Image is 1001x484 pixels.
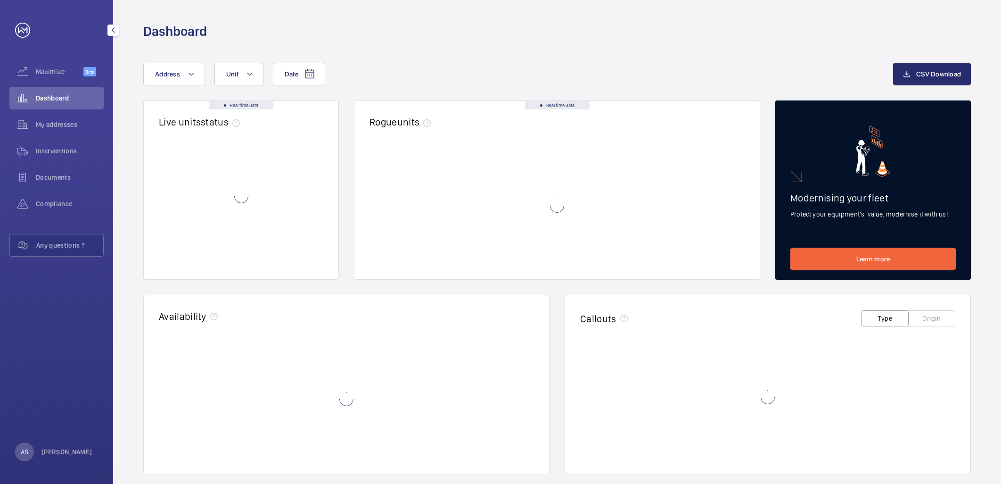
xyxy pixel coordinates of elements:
[159,116,244,128] h2: Live units
[397,116,435,128] span: units
[36,120,104,129] span: My addresses
[893,63,971,85] button: CSV Download
[862,310,909,326] button: Type
[36,93,104,103] span: Dashboard
[908,310,955,326] button: Origin
[143,23,207,40] h1: Dashboard
[36,173,104,182] span: Documents
[36,67,83,76] span: Maximize
[369,116,435,128] h2: Rogue
[525,101,590,109] div: Real time data
[41,447,92,457] p: [PERSON_NAME]
[790,209,956,219] p: Protect your equipment's value, modernise it with us!
[143,63,205,85] button: Address
[36,199,104,209] span: Compliance
[21,447,28,457] p: AS
[36,146,104,156] span: Interventions
[226,70,238,78] span: Unit
[856,125,890,177] img: marketing-card.svg
[273,63,325,85] button: Date
[916,70,961,78] span: CSV Download
[790,248,956,270] a: Learn more
[285,70,298,78] span: Date
[580,313,616,325] h2: Callouts
[214,63,263,85] button: Unit
[83,67,96,76] span: Beta
[159,310,206,322] h2: Availability
[155,70,180,78] span: Address
[790,192,956,204] h2: Modernising your fleet
[36,241,103,250] span: Any questions ?
[209,101,273,109] div: Real time data
[201,116,244,128] span: status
